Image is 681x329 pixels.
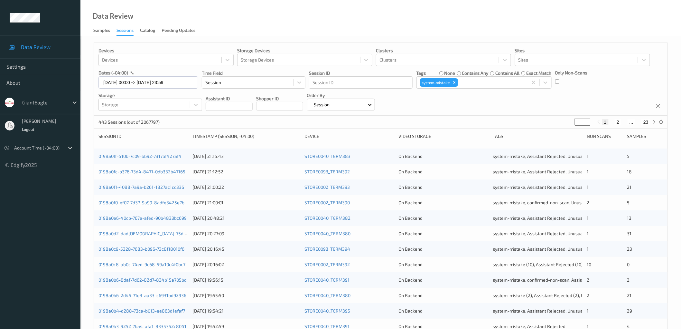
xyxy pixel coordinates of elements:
[98,246,184,252] a: 0198a0c9-5328-7683-b096-73c8f18010f6
[628,119,635,125] button: ...
[93,13,133,19] div: Data Review
[192,246,300,252] div: [DATE] 20:16:45
[304,169,350,174] a: STORE0093_TERM392
[493,324,566,329] span: system-mistake, Assistant Rejected
[493,153,600,159] span: system-mistake, Assistant Rejected, Unusual activity
[304,184,350,190] a: STORE0002_TERM393
[192,199,300,206] div: [DATE] 21:00:01
[399,277,488,283] div: On Backend
[462,70,489,76] label: contains any
[162,27,195,35] div: Pending Updates
[493,133,582,140] div: Tags
[602,119,609,125] button: 1
[627,246,632,252] span: 23
[627,200,630,205] span: 5
[304,293,350,298] a: STORE0040_TERM380
[399,261,488,268] div: On Backend
[140,26,162,35] a: Catalog
[587,184,589,190] span: 1
[399,292,488,299] div: On Backend
[515,47,650,54] p: Sites
[627,277,630,283] span: 2
[627,324,630,329] span: 4
[587,231,589,236] span: 1
[399,199,488,206] div: On Backend
[627,184,632,190] span: 21
[493,262,624,267] span: system-mistake (10), Assistant Rejected (10), Unusual activity (3)
[206,95,253,102] p: Assistant ID
[376,47,511,54] p: Clusters
[304,133,394,140] div: Device
[304,324,350,329] a: STORE0040_TERM391
[615,119,621,125] button: 2
[202,70,305,76] p: Time Field
[399,308,488,314] div: On Backend
[444,70,455,76] label: none
[587,215,589,221] span: 1
[493,246,600,252] span: system-mistake, Assistant Rejected, Unusual activity
[627,308,632,314] span: 29
[192,277,300,283] div: [DATE] 19:56:15
[641,119,650,125] button: 23
[98,308,185,314] a: 0198a0b4-d288-73ca-b013-ee863d1efaf7
[162,26,202,35] a: Pending Updates
[587,262,591,267] span: 10
[192,169,300,175] div: [DATE] 21:12:52
[493,308,600,314] span: system-mistake, Assistant Rejected, Unusual activity
[98,47,234,54] p: Devices
[98,92,202,99] p: Storage
[627,262,630,267] span: 0
[627,293,632,298] span: 21
[98,119,160,125] p: 443 Sessions (out of 2067797)
[309,70,413,76] p: Session ID
[192,153,300,160] div: [DATE] 21:15:43
[304,153,350,159] a: STORE0040_TERM383
[98,133,188,140] div: Session ID
[192,230,300,237] div: [DATE] 20:27:09
[587,133,622,140] div: Non Scans
[587,324,589,329] span: 1
[98,262,185,267] a: 0198a0c8-ab0c-74ed-9c68-59a10c4f0bc7
[304,200,350,205] a: STORE0002_TERM390
[192,292,300,299] div: [DATE] 19:55:50
[304,277,350,283] a: STORE0040_TERM391
[192,261,300,268] div: [DATE] 20:16:02
[587,293,589,298] span: 2
[399,133,488,140] div: Video Storage
[98,153,182,159] a: 0198a0ff-510b-7c09-bb92-7317bf427af4
[493,200,604,205] span: system-mistake, confirmed-non-scan, Unusual activity
[312,102,332,108] p: Session
[451,78,458,87] div: Remove system-mistake
[98,200,184,205] a: 0198a0f0-ef07-7d37-9a99-8adfe3425e7b
[304,215,350,221] a: STORE0040_TERM382
[399,246,488,252] div: On Backend
[98,215,187,221] a: 0198a0e6-40cb-767e-afed-90b4833bc699
[399,215,488,221] div: On Backend
[627,231,632,236] span: 31
[98,293,186,298] a: 0198a0b6-2d45-71e3-aa33-c6931bd92936
[256,95,303,102] p: Shopper ID
[140,27,155,35] div: Catalog
[627,133,663,140] div: Samples
[98,70,128,76] p: dates (-04:00)
[399,230,488,237] div: On Backend
[493,184,600,190] span: system-mistake, Assistant Rejected, Unusual activity
[627,215,632,221] span: 13
[237,47,372,54] p: Storage Devices
[587,169,589,174] span: 1
[587,200,589,205] span: 2
[527,70,552,76] label: exact match
[307,92,375,99] p: Order By
[587,246,589,252] span: 1
[117,27,134,36] div: Sessions
[399,169,488,175] div: On Backend
[627,153,630,159] span: 5
[98,231,230,236] a: 0198a0d2-dad[DEMOGRAPHIC_DATA]-75da-9874-bd37c4377d78
[587,153,589,159] span: 1
[93,26,117,35] a: Samples
[304,262,350,267] a: STORE0002_TERM392
[98,169,185,174] a: 0198a0fc-b376-73d4-8471-0db332b47165
[192,133,300,140] div: Timestamp (Session, -04:00)
[587,277,589,283] span: 2
[416,70,426,76] p: Tags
